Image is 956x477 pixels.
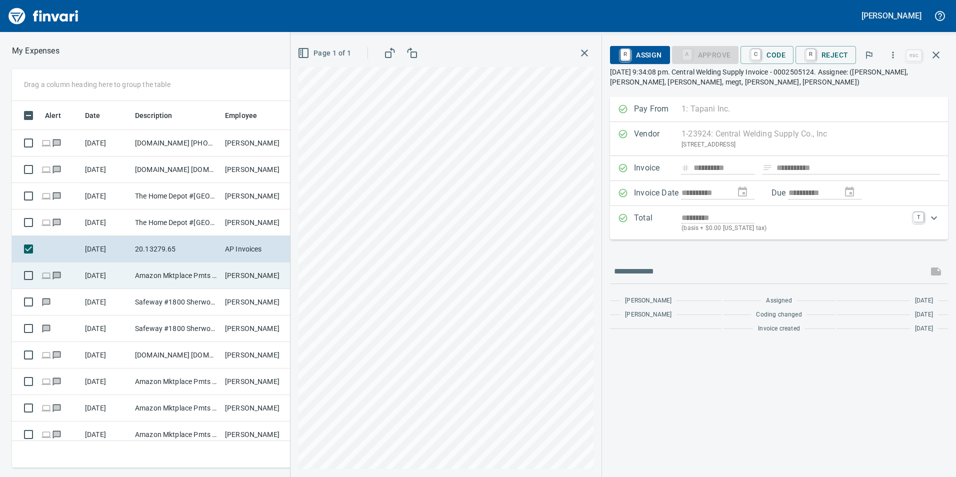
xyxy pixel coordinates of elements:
[221,262,296,289] td: [PERSON_NAME]
[41,325,51,331] span: Has messages
[131,236,221,262] td: 20.13279.65
[758,324,800,334] span: Invoice created
[81,315,131,342] td: [DATE]
[618,46,661,63] span: Assign
[85,109,113,121] span: Date
[41,192,51,199] span: Online transaction
[45,109,74,121] span: Alert
[924,259,948,283] span: This records your message into the invoice and notifies anyone mentioned
[81,289,131,315] td: [DATE]
[81,130,131,156] td: [DATE]
[131,342,221,368] td: [DOMAIN_NAME] [DOMAIN_NAME][URL] WA
[221,130,296,156] td: [PERSON_NAME]
[672,50,739,58] div: Coding Required
[795,46,856,64] button: RReject
[299,47,351,59] span: Page 1 of 1
[131,183,221,209] td: The Home Depot #[GEOGRAPHIC_DATA]
[81,236,131,262] td: [DATE]
[135,109,172,121] span: Description
[756,310,801,320] span: Coding changed
[740,46,793,64] button: CCode
[915,324,933,334] span: [DATE]
[41,431,51,437] span: Online transaction
[131,130,221,156] td: [DOMAIN_NAME] [PHONE_NUMBER] [GEOGRAPHIC_DATA]
[81,421,131,448] td: [DATE]
[625,296,671,306] span: [PERSON_NAME]
[131,368,221,395] td: Amazon Mktplace Pmts [DOMAIN_NAME][URL] WA
[6,4,81,28] img: Finvari
[131,395,221,421] td: Amazon Mktplace Pmts [DOMAIN_NAME][URL] WA
[221,183,296,209] td: [PERSON_NAME]
[81,183,131,209] td: [DATE]
[882,44,904,66] button: More
[131,421,221,448] td: Amazon Mktplace Pmts [DOMAIN_NAME][URL] WA
[51,351,62,358] span: Has messages
[295,44,355,62] button: Page 1 of 1
[131,315,221,342] td: Safeway #1800 Sherwood OR
[135,109,185,121] span: Description
[610,46,669,64] button: RAssign
[81,262,131,289] td: [DATE]
[41,378,51,384] span: Online transaction
[861,10,921,21] h5: [PERSON_NAME]
[610,67,948,87] p: [DATE] 9:34:08 pm. Central Welding Supply Invoice - 0002505124. Assignee: ([PERSON_NAME], [PERSON...
[610,206,948,239] div: Expand
[131,289,221,315] td: Safeway #1800 Sherwood OR
[221,289,296,315] td: [PERSON_NAME]
[41,351,51,358] span: Online transaction
[904,43,948,67] span: Close invoice
[131,209,221,236] td: The Home Depot #[GEOGRAPHIC_DATA]
[221,395,296,421] td: [PERSON_NAME]
[221,209,296,236] td: [PERSON_NAME]
[225,109,257,121] span: Employee
[12,45,59,57] p: My Expenses
[906,50,921,61] a: esc
[221,315,296,342] td: [PERSON_NAME]
[915,310,933,320] span: [DATE]
[41,272,51,278] span: Online transaction
[41,139,51,146] span: Online transaction
[51,378,62,384] span: Has messages
[751,49,760,60] a: C
[634,212,681,233] p: Total
[221,421,296,448] td: [PERSON_NAME]
[24,79,170,89] p: Drag a column heading here to group the table
[81,156,131,183] td: [DATE]
[12,45,59,57] nav: breadcrumb
[41,404,51,411] span: Online transaction
[51,404,62,411] span: Has messages
[51,139,62,146] span: Has messages
[221,156,296,183] td: [PERSON_NAME]
[51,431,62,437] span: Has messages
[41,166,51,172] span: Online transaction
[221,342,296,368] td: [PERSON_NAME]
[915,296,933,306] span: [DATE]
[748,46,785,63] span: Code
[803,46,848,63] span: Reject
[625,310,671,320] span: [PERSON_NAME]
[81,342,131,368] td: [DATE]
[81,209,131,236] td: [DATE]
[51,166,62,172] span: Has messages
[41,298,51,305] span: Has messages
[806,49,815,60] a: R
[620,49,630,60] a: R
[51,192,62,199] span: Has messages
[41,219,51,225] span: Online transaction
[913,212,923,222] a: T
[45,109,61,121] span: Alert
[221,236,296,262] td: AP Invoices
[225,109,270,121] span: Employee
[81,395,131,421] td: [DATE]
[766,296,791,306] span: Assigned
[51,272,62,278] span: Has messages
[681,223,907,233] p: (basis + $0.00 [US_STATE] tax)
[131,262,221,289] td: Amazon Mktplace Pmts [DOMAIN_NAME][URL] WA
[51,219,62,225] span: Has messages
[81,368,131,395] td: [DATE]
[221,368,296,395] td: [PERSON_NAME]
[131,156,221,183] td: [DOMAIN_NAME] [DOMAIN_NAME][URL] WA
[859,8,924,23] button: [PERSON_NAME]
[85,109,100,121] span: Date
